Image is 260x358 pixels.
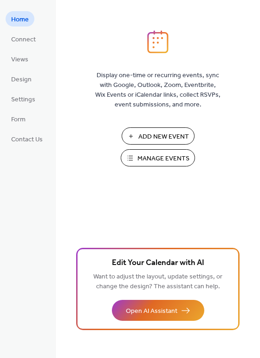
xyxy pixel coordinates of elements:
a: Settings [6,91,41,106]
span: Form [11,115,26,125]
span: Views [11,55,28,65]
span: Connect [11,35,36,45]
a: Connect [6,31,41,46]
a: Contact Us [6,131,48,146]
span: Add New Event [138,132,189,142]
a: Design [6,71,37,86]
span: Open AI Assistant [126,306,177,316]
span: Manage Events [137,154,189,164]
span: Edit Your Calendar with AI [112,257,204,270]
span: Contact Us [11,135,43,145]
span: Want to adjust the layout, update settings, or change the design? The assistant can help. [93,271,222,293]
span: Settings [11,95,35,105]
span: Design [11,75,32,85]
span: Display one-time or recurring events, sync with Google, Outlook, Zoom, Eventbrite, Wix Events or ... [95,71,221,110]
a: Form [6,111,31,126]
span: Home [11,15,29,25]
img: logo_icon.svg [147,30,169,53]
button: Open AI Assistant [112,300,204,321]
button: Add New Event [122,127,195,145]
button: Manage Events [121,149,195,166]
a: Home [6,11,34,27]
a: Views [6,51,34,66]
